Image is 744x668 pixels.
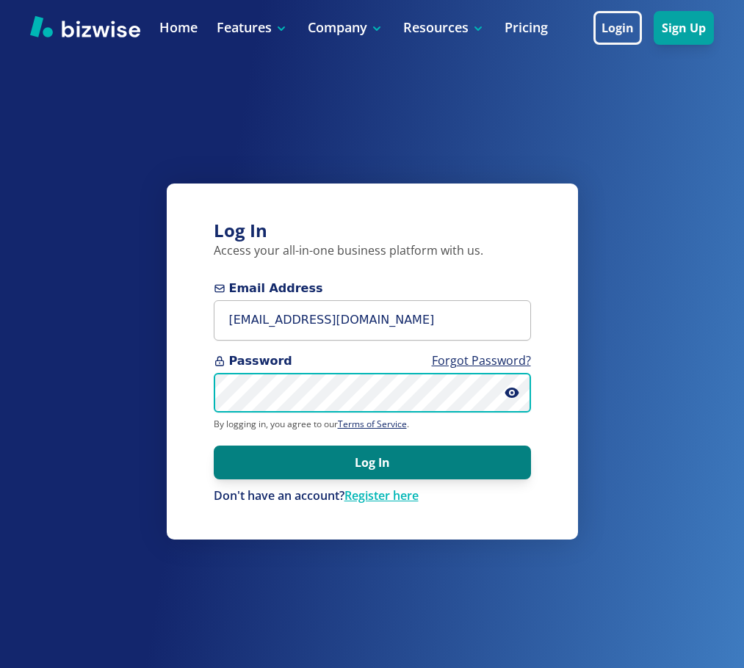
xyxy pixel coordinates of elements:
[214,446,531,479] button: Log In
[214,219,531,243] h3: Log In
[344,487,419,504] a: Register here
[214,243,531,259] p: Access your all-in-one business platform with us.
[214,418,531,430] p: By logging in, you agree to our .
[654,11,714,45] button: Sign Up
[217,18,289,37] p: Features
[432,352,531,369] a: Forgot Password?
[308,18,384,37] p: Company
[654,21,714,35] a: Sign Up
[593,21,654,35] a: Login
[338,418,407,430] a: Terms of Service
[214,300,531,341] input: you@example.com
[214,488,531,504] p: Don't have an account?
[214,352,531,370] span: Password
[30,15,140,37] img: Bizwise Logo
[214,280,531,297] span: Email Address
[505,18,548,37] a: Pricing
[214,488,531,504] div: Don't have an account?Register here
[159,18,198,37] a: Home
[403,18,485,37] p: Resources
[593,11,642,45] button: Login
